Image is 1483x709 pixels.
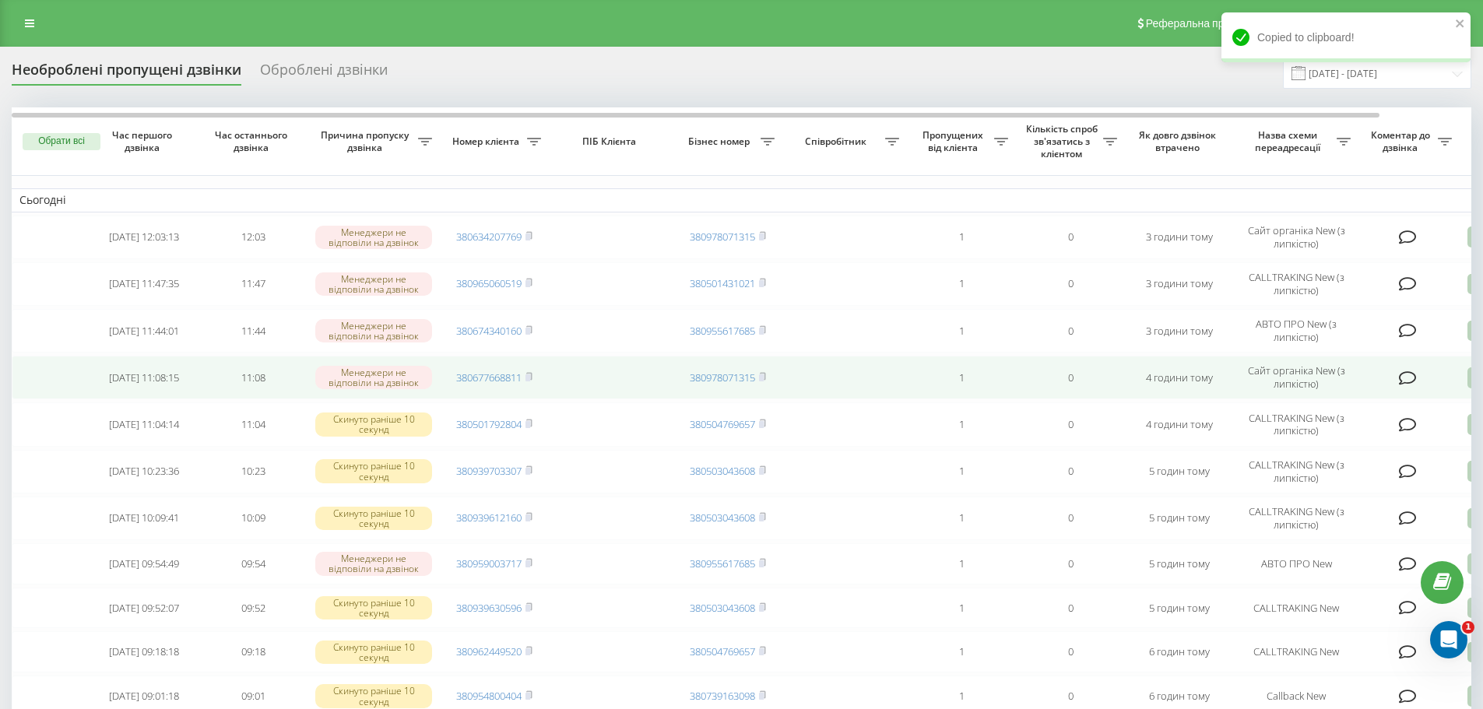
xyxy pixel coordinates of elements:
td: [DATE] 12:03:13 [90,216,199,259]
div: Скинуто раніше 10 секунд [315,459,432,483]
span: Як довго дзвінок втрачено [1137,129,1221,153]
td: 1 [907,309,1016,353]
td: 5 годин тому [1125,450,1234,493]
span: Пропущених від клієнта [915,129,994,153]
a: 380501792804 [456,417,522,431]
a: 380503043608 [690,601,755,615]
td: 1 [907,631,1016,672]
div: Оброблені дзвінки [260,61,388,86]
td: 1 [907,543,1016,584]
td: 4 години тому [1125,402,1234,446]
td: [DATE] 10:23:36 [90,450,199,493]
td: АВТО ПРО New (з липкістю) [1234,309,1358,353]
td: 0 [1016,356,1125,399]
div: Скинуто раніше 10 секунд [315,507,432,530]
a: 380939630596 [456,601,522,615]
td: 0 [1016,402,1125,446]
a: 380978071315 [690,370,755,384]
a: 380954800404 [456,689,522,703]
a: 380503043608 [690,511,755,525]
td: 0 [1016,543,1125,584]
td: 4 години тому [1125,356,1234,399]
td: 09:54 [199,543,307,584]
iframe: Intercom live chat [1430,621,1467,658]
td: 0 [1016,631,1125,672]
td: CALLTRAKING New (з липкістю) [1234,450,1358,493]
td: АВТО ПРО New [1234,543,1358,584]
td: 1 [907,356,1016,399]
td: 0 [1016,309,1125,353]
div: Copied to clipboard! [1221,12,1471,62]
td: Сайт органіка New (з липкістю) [1234,356,1358,399]
td: CALLTRAKING New [1234,588,1358,629]
td: 1 [907,497,1016,540]
td: 11:08 [199,356,307,399]
td: CALLTRAKING New [1234,631,1358,672]
div: Менеджери не відповіли на дзвінок [315,366,432,389]
td: 11:44 [199,309,307,353]
a: 380501431021 [690,276,755,290]
a: 380503043608 [690,464,755,478]
td: [DATE] 10:09:41 [90,497,199,540]
div: Менеджери не відповіли на дзвінок [315,272,432,296]
span: Бізнес номер [681,135,761,148]
td: [DATE] 09:54:49 [90,543,199,584]
td: 5 годин тому [1125,588,1234,629]
td: 5 годин тому [1125,497,1234,540]
span: Номер клієнта [448,135,527,148]
td: 3 години тому [1125,216,1234,259]
span: Співробітник [790,135,885,148]
a: 380962449520 [456,644,522,658]
a: 380504769657 [690,644,755,658]
span: 1 [1462,621,1474,634]
td: 6 годин тому [1125,631,1234,672]
span: Коментар до дзвінка [1366,129,1438,153]
td: 1 [907,262,1016,306]
div: Скинуто раніше 10 секунд [315,596,432,619]
td: 0 [1016,588,1125,629]
a: 380634207769 [456,230,522,244]
td: 09:52 [199,588,307,629]
td: 10:09 [199,497,307,540]
a: 380978071315 [690,230,755,244]
div: Скинуто раніше 10 секунд [315,412,432,436]
a: 380959003717 [456,556,522,570]
td: CALLTRAKING New (з липкістю) [1234,497,1358,540]
button: Обрати всі [23,133,100,150]
td: 0 [1016,497,1125,540]
a: 380955617685 [690,556,755,570]
td: 1 [907,402,1016,446]
td: 5 годин тому [1125,543,1234,584]
div: Скинуто раніше 10 секунд [315,641,432,664]
span: ПІБ Клієнта [562,135,660,148]
td: 0 [1016,450,1125,493]
td: [DATE] 09:52:07 [90,588,199,629]
td: [DATE] 11:04:14 [90,402,199,446]
td: 09:18 [199,631,307,672]
td: [DATE] 11:47:35 [90,262,199,306]
a: 380504769657 [690,417,755,431]
button: close [1455,17,1466,32]
div: Менеджери не відповіли на дзвінок [315,226,432,249]
td: [DATE] 09:18:18 [90,631,199,672]
div: Скинуто раніше 10 секунд [315,684,432,707]
a: 380955617685 [690,324,755,338]
span: Причина пропуску дзвінка [315,129,418,153]
div: Менеджери не відповіли на дзвінок [315,552,432,575]
td: [DATE] 11:44:01 [90,309,199,353]
td: 11:04 [199,402,307,446]
a: 380939703307 [456,464,522,478]
td: CALLTRAKING New (з липкістю) [1234,262,1358,306]
span: Реферальна програма [1146,17,1260,30]
div: Необроблені пропущені дзвінки [12,61,241,86]
td: 1 [907,450,1016,493]
td: 11:47 [199,262,307,306]
td: 3 години тому [1125,309,1234,353]
td: [DATE] 11:08:15 [90,356,199,399]
td: CALLTRAKING New (з липкістю) [1234,402,1358,446]
td: Сайт органіка New (з липкістю) [1234,216,1358,259]
td: 0 [1016,262,1125,306]
span: Назва схеми переадресації [1242,129,1337,153]
td: 12:03 [199,216,307,259]
span: Час першого дзвінка [102,129,186,153]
